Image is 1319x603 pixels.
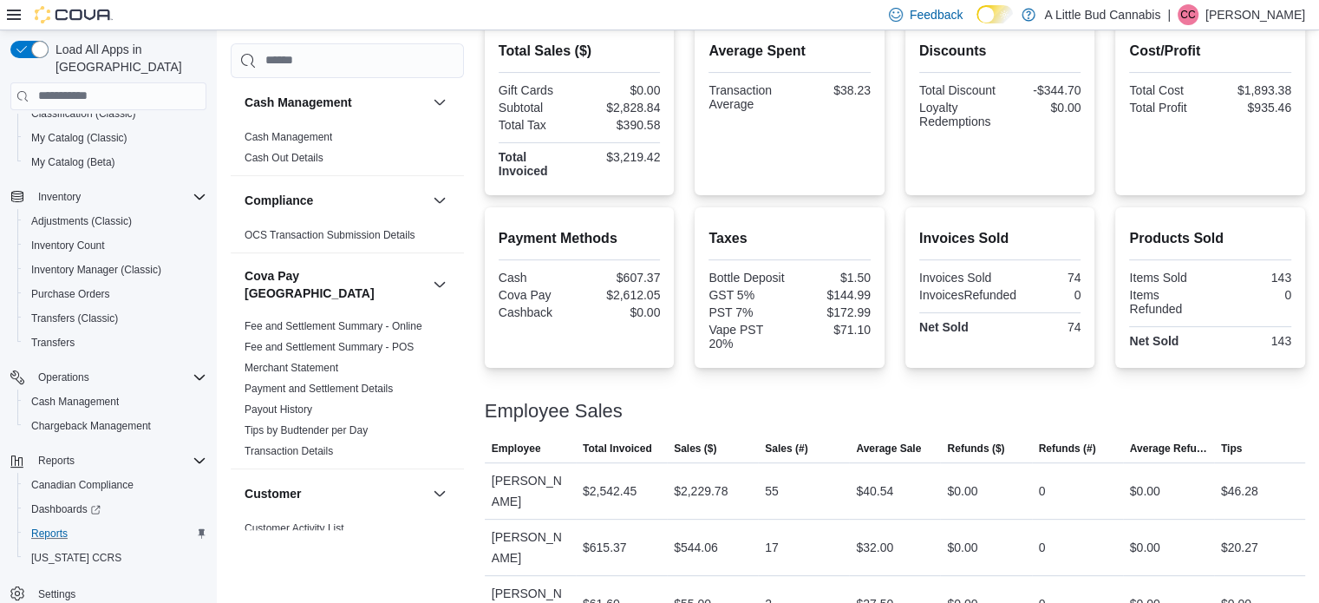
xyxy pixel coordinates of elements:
div: PST 7% [708,305,786,319]
span: OCS Transaction Submission Details [245,228,415,242]
span: Purchase Orders [24,284,206,305]
div: $544.06 [674,537,718,558]
button: Reports [17,521,213,546]
button: Inventory Count [17,233,213,258]
span: Fee and Settlement Summary - Online [245,319,422,333]
a: Purchase Orders [24,284,117,305]
h2: Average Spent [708,41,871,62]
div: Gift Cards [499,83,576,97]
span: Payout History [245,403,312,416]
strong: Net Sold [1129,334,1179,348]
span: My Catalog (Classic) [24,128,206,148]
button: Compliance [429,190,450,211]
a: Cash Management [24,391,126,412]
a: Cash Management [245,131,332,143]
span: Inventory [38,190,81,204]
a: Inventory Manager (Classic) [24,259,168,280]
span: Chargeback Management [24,416,206,436]
div: $38.23 [793,83,871,97]
span: Cash Management [24,391,206,412]
button: Purchase Orders [17,282,213,306]
a: OCS Transaction Submission Details [245,229,415,241]
button: Cash Management [17,390,213,414]
div: 74 [1003,320,1081,334]
button: Operations [31,367,96,388]
button: Reports [31,450,82,471]
h2: Discounts [919,41,1081,62]
h2: Total Sales ($) [499,41,661,62]
a: Customer Activity List [245,522,344,534]
a: Transaction Details [245,445,333,457]
h2: Products Sold [1129,228,1291,249]
span: CC [1180,4,1195,25]
span: Refunds ($) [947,442,1004,456]
a: Transfers (Classic) [24,308,125,329]
div: Total Cost [1129,83,1206,97]
div: Cova Pay [GEOGRAPHIC_DATA] [231,316,464,469]
button: Customer [429,483,450,504]
span: Inventory Manager (Classic) [24,259,206,280]
a: Cash Out Details [245,152,323,164]
span: Canadian Compliance [31,478,134,492]
div: $32.00 [856,537,893,558]
span: Adjustments (Classic) [24,211,206,232]
button: [US_STATE] CCRS [17,546,213,570]
h2: Invoices Sold [919,228,1081,249]
span: Average Refund [1130,442,1207,456]
span: Chargeback Management [31,419,151,433]
div: Loyalty Redemptions [919,101,996,128]
span: Cash Management [31,395,119,409]
span: [US_STATE] CCRS [31,551,121,565]
button: Inventory Manager (Classic) [17,258,213,282]
button: Operations [3,365,213,390]
span: Washington CCRS [24,547,206,568]
div: $2,612.05 [583,288,660,302]
div: Compliance [231,225,464,252]
div: 55 [765,481,779,501]
div: $2,542.45 [583,481,637,501]
div: 0 [1214,288,1291,302]
span: Customer Activity List [245,521,344,535]
div: $0.00 [1130,481,1160,501]
h3: Customer [245,485,301,502]
button: Reports [3,449,213,473]
div: [PERSON_NAME] [485,520,576,575]
div: Carolyn Cook [1178,4,1198,25]
span: Transfers (Classic) [24,308,206,329]
button: Cash Management [429,92,450,113]
span: Tips [1221,442,1242,456]
span: Reports [24,523,206,544]
span: Cash Out Details [245,151,323,165]
span: Operations [31,367,206,388]
input: Dark Mode [976,5,1013,23]
span: Sales (#) [765,442,807,456]
strong: Net Sold [919,320,969,334]
a: Dashboards [17,497,213,521]
a: My Catalog (Beta) [24,152,122,173]
div: InvoicesRefunded [919,288,1016,302]
h2: Taxes [708,228,871,249]
p: | [1167,4,1171,25]
h2: Payment Methods [499,228,661,249]
button: Classification (Classic) [17,102,213,126]
div: Cashback [499,305,576,319]
span: Inventory [31,187,206,207]
div: $1.50 [793,271,871,285]
div: $3,219.42 [583,150,660,164]
div: $46.28 [1221,481,1258,501]
a: My Catalog (Classic) [24,128,134,148]
a: Adjustments (Classic) [24,211,139,232]
button: Inventory [31,187,88,207]
span: Load All Apps in [GEOGRAPHIC_DATA] [49,41,206,75]
div: 143 [1214,334,1291,348]
button: Cova Pay [GEOGRAPHIC_DATA] [429,274,450,295]
div: Cash Management [231,127,464,175]
strong: Total Invoiced [499,150,548,178]
div: $0.00 [947,481,977,501]
span: Settings [38,587,75,601]
h3: Employee Sales [485,401,623,422]
div: $172.99 [793,305,871,319]
div: Cash [499,271,576,285]
a: Chargeback Management [24,416,158,436]
div: 74 [1003,271,1081,285]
